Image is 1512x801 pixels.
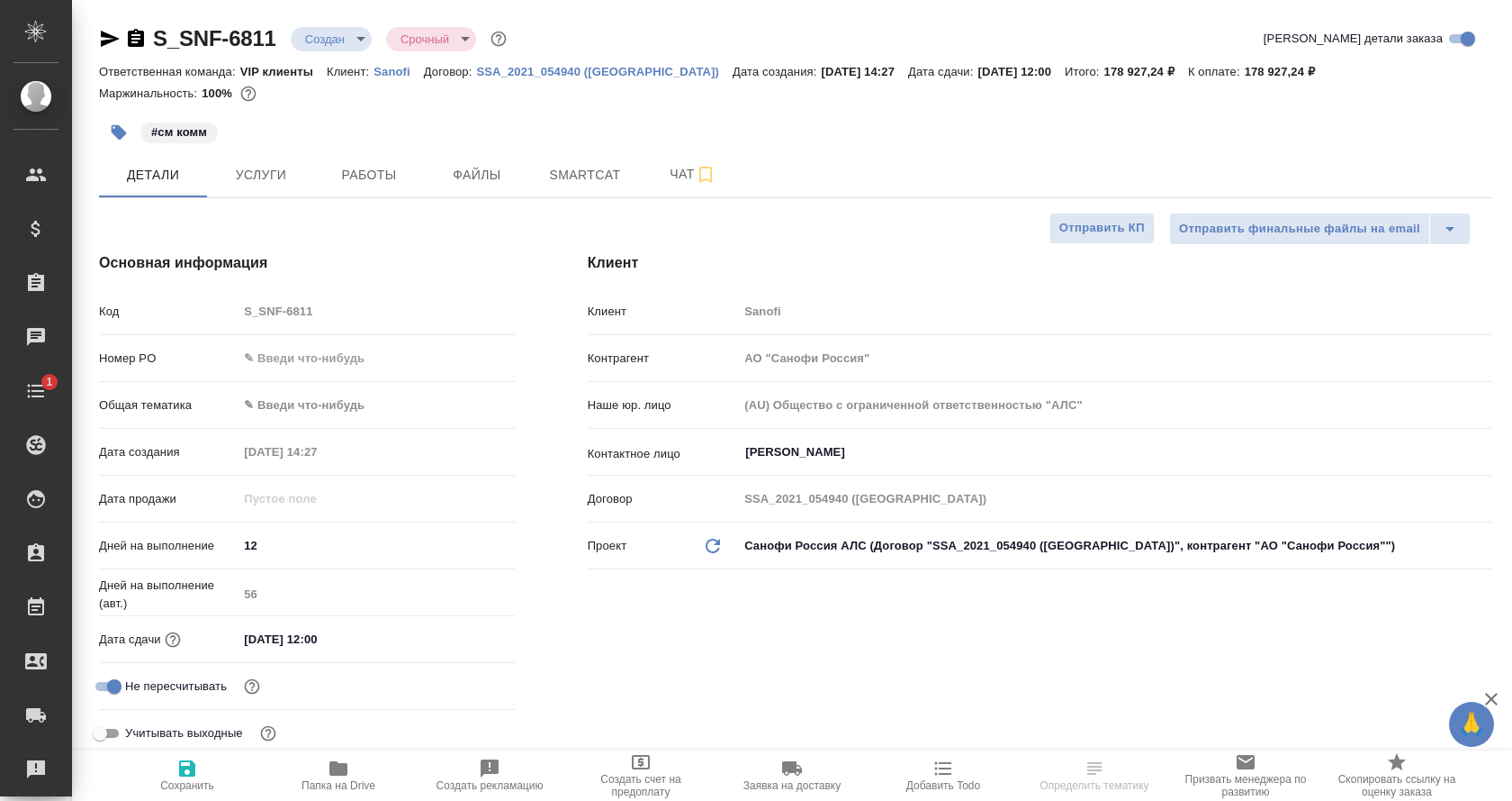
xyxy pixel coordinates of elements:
[1449,702,1494,747] button: 🙏
[588,537,627,555] p: Проект
[588,303,739,321] p: Клиент
[1188,65,1245,78] p: К оплате:
[386,27,476,51] div: Создан
[373,63,424,78] a: Sanofi
[733,65,821,78] p: Дата создания:
[476,65,733,78] p: SSA_2021_054940 ([GEOGRAPHIC_DATA])
[476,63,733,78] a: SSA_2021_054940 ([GEOGRAPHIC_DATA])
[1104,65,1188,78] p: 178 927,24 ₽
[588,396,739,414] p: Наше юр. лицо
[738,345,1492,371] input: Пустое поле
[395,32,454,47] button: Срочный
[1019,751,1170,801] button: Определить тематику
[99,350,238,368] p: Номер PO
[139,123,220,139] span: см комм
[291,27,372,51] div: Создан
[588,490,739,508] p: Договор
[238,532,515,559] input: ✎ Введи что-нибудь
[1456,705,1487,743] span: 🙏
[716,751,868,801] button: Заявка на доставку
[424,65,477,78] p: Договор:
[977,65,1065,78] p: [DATE] 12:00
[161,628,184,651] button: Если добавить услуги и заполнить их объемом, то дата рассчитается автоматически
[238,345,515,371] input: ✎ Введи что-нибудь
[373,65,424,78] p: Sanofi
[434,164,520,187] span: Файлы
[112,751,263,801] button: Сохранить
[738,531,1492,561] div: Санофи Россия АЛС (Договор "SSA_2021_054940 ([GEOGRAPHIC_DATA])", контрагент "АО "Санофи Россия"")
[327,65,373,78] p: Клиент:
[4,369,67,414] a: 1
[218,164,304,187] span: Услуги
[1179,219,1420,240] span: Отправить финальные файлы на email
[202,86,237,100] p: 100%
[99,396,238,414] p: Общая тематика
[99,303,238,321] p: Код
[487,27,510,50] button: Доп статусы указывают на важность/срочность заказа
[238,581,515,607] input: Пустое поле
[1169,213,1471,245] div: split button
[906,779,980,792] span: Добавить Todo
[125,28,147,50] button: Скопировать ссылку
[542,164,628,187] span: Smartcat
[1332,773,1462,798] span: Скопировать ссылку на оценку заказа
[436,779,544,792] span: Создать рекламацию
[99,65,240,78] p: Ответственная команда:
[238,439,395,465] input: Пустое поле
[588,445,739,463] p: Контактное лицо
[588,252,1492,274] h4: Клиент
[738,486,1492,512] input: Пустое поле
[99,537,238,555] p: Дней на выполнение
[576,773,706,798] span: Создать счет на предоплату
[151,123,207,141] p: #см комм
[588,350,739,368] p: Контрагент
[125,724,243,742] span: Учитывать выходные
[263,751,414,801] button: Папка на Drive
[238,390,515,421] div: ✎ Введи что-нибудь
[868,751,1019,801] button: Добавить Todo
[326,164,412,187] span: Работы
[238,486,395,512] input: Пустое поле
[821,65,908,78] p: [DATE] 14:27
[908,65,977,78] p: Дата сдачи:
[238,298,515,324] input: Пустое поле
[110,164,196,187] span: Детали
[300,32,350,47] button: Создан
[1039,779,1148,792] span: Определить тематику
[244,396,493,414] div: ✎ Введи что-нибудь
[738,392,1492,418] input: Пустое поле
[99,86,202,100] p: Маржинальность:
[1321,751,1472,801] button: Скопировать ссылку на оценку заказа
[237,82,260,105] button: 0.00 RUB;
[35,373,63,391] span: 1
[240,65,327,78] p: VIP клиенты
[240,675,264,698] button: Включи, если не хочешь, чтобы указанная дата сдачи изменилась после переставления заказа в 'Подтв...
[1059,218,1145,239] span: Отправить КП
[99,577,238,613] p: Дней на выполнение (авт.)
[1049,213,1155,244] button: Отправить КП
[1482,451,1486,454] button: Open
[1264,30,1443,48] span: [PERSON_NAME] детали заказа
[743,779,841,792] span: Заявка на доставку
[414,751,565,801] button: Создать рекламацию
[301,779,375,792] span: Папка на Drive
[650,163,736,186] span: Чат
[125,678,227,696] span: Не пересчитывать
[99,113,139,152] button: Добавить тэг
[1170,751,1321,801] button: Призвать менеджера по развитию
[99,631,161,649] p: Дата сдачи
[256,722,280,745] button: Выбери, если сб и вс нужно считать рабочими днями для выполнения заказа.
[99,490,238,508] p: Дата продажи
[1169,213,1430,245] button: Отправить финальные файлы на email
[99,28,121,50] button: Скопировать ссылку для ЯМессенджера
[1181,773,1310,798] span: Призвать менеджера по развитию
[160,779,214,792] span: Сохранить
[99,252,516,274] h4: Основная информация
[238,626,395,652] input: ✎ Введи что-нибудь
[99,443,238,461] p: Дата создания
[153,26,276,50] a: S_SNF-6811
[1245,65,1328,78] p: 178 927,24 ₽
[565,751,716,801] button: Создать счет на предоплату
[695,164,716,186] svg: Подписаться
[1065,65,1103,78] p: Итого:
